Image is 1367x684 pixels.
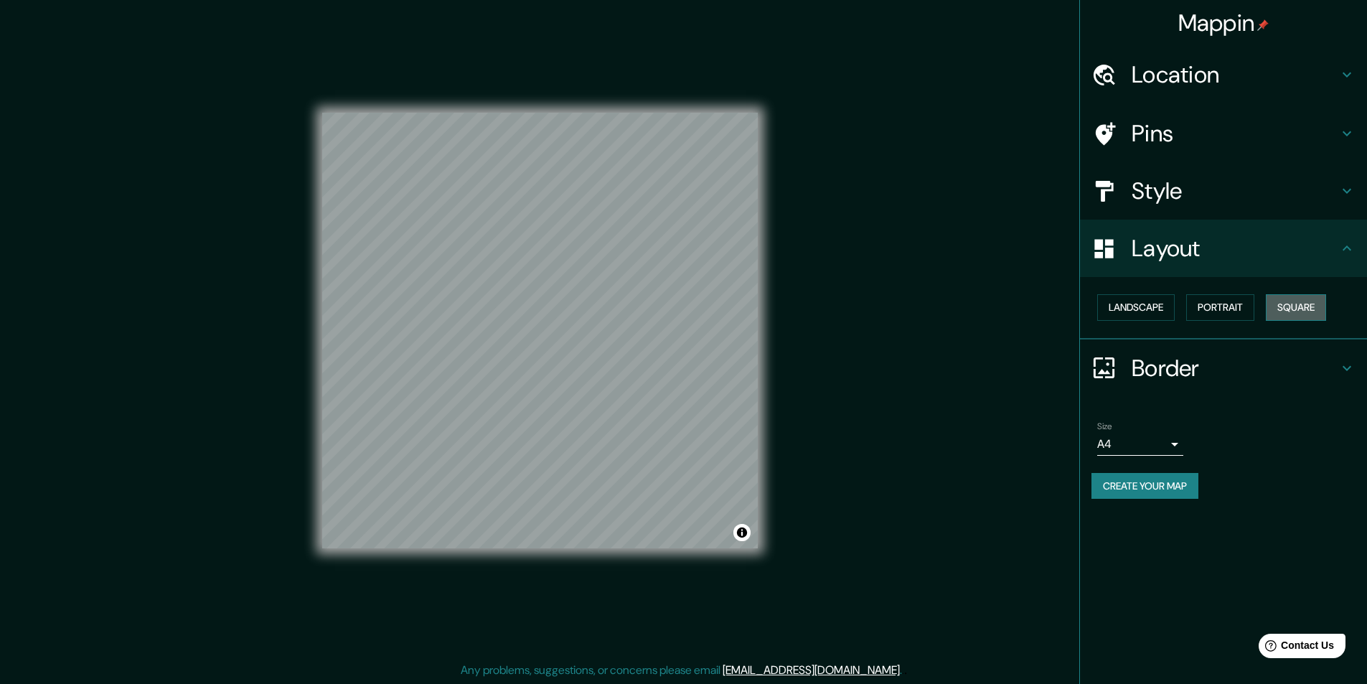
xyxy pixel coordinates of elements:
[1266,294,1326,321] button: Square
[1097,420,1112,432] label: Size
[1186,294,1254,321] button: Portrait
[1097,294,1175,321] button: Landscape
[461,662,902,679] p: Any problems, suggestions, or concerns please email .
[902,662,904,679] div: .
[1080,46,1367,103] div: Location
[1239,628,1351,668] iframe: Help widget launcher
[1178,9,1269,37] h4: Mappin
[1132,234,1338,263] h4: Layout
[733,524,751,541] button: Toggle attribution
[1132,354,1338,383] h4: Border
[322,113,758,548] canvas: Map
[1080,162,1367,220] div: Style
[723,662,900,678] a: [EMAIL_ADDRESS][DOMAIN_NAME]
[1097,433,1183,456] div: A4
[1080,220,1367,277] div: Layout
[1257,19,1269,31] img: pin-icon.png
[904,662,907,679] div: .
[1091,473,1198,500] button: Create your map
[1080,105,1367,162] div: Pins
[1132,60,1338,89] h4: Location
[1080,339,1367,397] div: Border
[1132,177,1338,205] h4: Style
[1132,119,1338,148] h4: Pins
